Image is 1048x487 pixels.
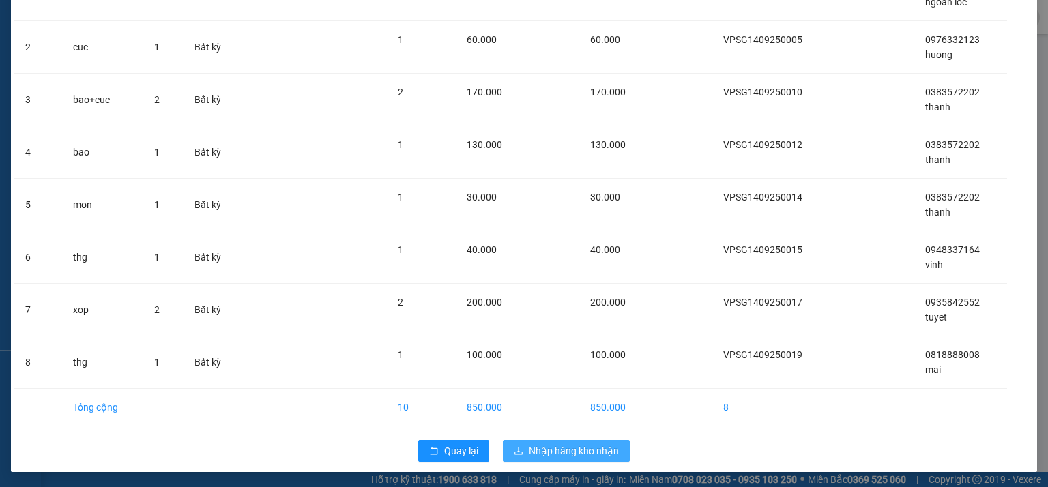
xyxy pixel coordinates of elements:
[398,244,403,255] span: 1
[14,284,62,336] td: 7
[398,349,403,360] span: 1
[467,192,497,203] span: 30.000
[184,179,242,231] td: Bất kỳ
[925,297,980,308] span: 0935842552
[925,192,980,203] span: 0383572202
[14,336,62,389] td: 8
[154,252,160,263] span: 1
[14,74,62,126] td: 3
[398,87,403,98] span: 2
[184,126,242,179] td: Bất kỳ
[723,297,802,308] span: VPSG1409250017
[925,139,980,150] span: 0383572202
[398,34,403,45] span: 1
[429,446,439,457] span: rollback
[62,179,143,231] td: mon
[184,74,242,126] td: Bất kỳ
[925,49,952,60] span: huong
[154,304,160,315] span: 2
[444,443,478,458] span: Quay lại
[925,207,950,218] span: thanh
[723,87,802,98] span: VPSG1409250010
[712,389,835,426] td: 8
[467,244,497,255] span: 40.000
[590,192,620,203] span: 30.000
[14,179,62,231] td: 5
[387,389,456,426] td: 10
[723,244,802,255] span: VPSG1409250015
[723,34,802,45] span: VPSG1409250005
[925,87,980,98] span: 0383572202
[723,192,802,203] span: VPSG1409250014
[590,34,620,45] span: 60.000
[467,34,497,45] span: 60.000
[503,440,630,462] button: downloadNhập hàng kho nhận
[925,259,943,270] span: vinh
[925,154,950,165] span: thanh
[418,440,489,462] button: rollbackQuay lại
[723,139,802,150] span: VPSG1409250012
[925,102,950,113] span: thanh
[456,389,538,426] td: 850.000
[14,126,62,179] td: 4
[398,139,403,150] span: 1
[184,21,242,74] td: Bất kỳ
[14,21,62,74] td: 2
[398,192,403,203] span: 1
[154,147,160,158] span: 1
[154,94,160,105] span: 2
[184,231,242,284] td: Bất kỳ
[184,284,242,336] td: Bất kỳ
[154,199,160,210] span: 1
[184,336,242,389] td: Bất kỳ
[925,364,941,375] span: mai
[579,389,649,426] td: 850.000
[62,231,143,284] td: thg
[529,443,619,458] span: Nhập hàng kho nhận
[467,87,502,98] span: 170.000
[14,231,62,284] td: 6
[62,389,143,426] td: Tổng cộng
[723,349,802,360] span: VPSG1409250019
[590,87,626,98] span: 170.000
[590,139,626,150] span: 130.000
[62,21,143,74] td: cuc
[590,349,626,360] span: 100.000
[62,74,143,126] td: bao+cuc
[925,34,980,45] span: 0976332123
[925,349,980,360] span: 0818888008
[62,336,143,389] td: thg
[925,244,980,255] span: 0948337164
[154,42,160,53] span: 1
[62,126,143,179] td: bao
[467,139,502,150] span: 130.000
[467,349,502,360] span: 100.000
[590,297,626,308] span: 200.000
[467,297,502,308] span: 200.000
[398,297,403,308] span: 2
[62,284,143,336] td: xop
[514,446,523,457] span: download
[154,357,160,368] span: 1
[590,244,620,255] span: 40.000
[925,312,947,323] span: tuyet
